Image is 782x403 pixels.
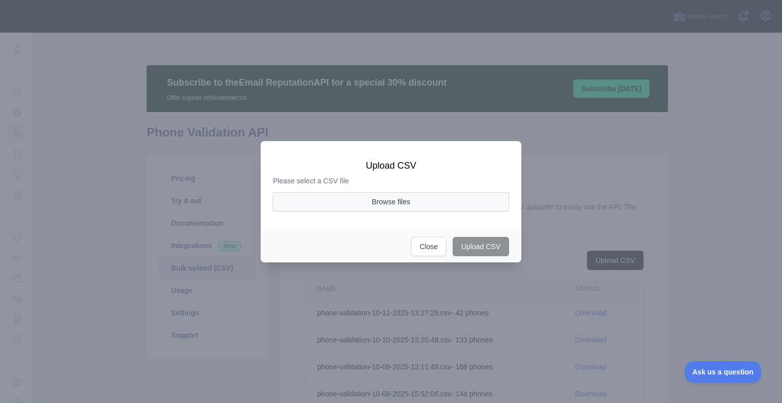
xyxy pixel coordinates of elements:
[453,237,509,256] button: Upload CSV
[273,176,509,186] p: Please select a CSV file
[685,361,762,383] iframe: Toggle Customer Support
[273,192,509,211] button: Browse files
[411,237,446,256] button: Close
[273,159,509,172] h3: Upload CSV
